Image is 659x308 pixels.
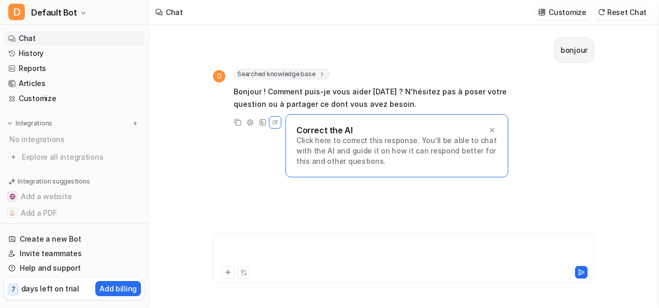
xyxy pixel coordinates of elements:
[31,5,77,20] span: Default Bot
[4,232,145,246] a: Create a new Bot
[535,5,590,20] button: Customize
[4,31,145,46] a: Chat
[4,246,145,261] a: Invite teammates
[18,177,90,186] p: Integration suggestions
[549,7,586,18] p: Customize
[4,188,145,205] button: Add a websiteAdd a website
[234,86,537,110] p: Bonjour ! Comment puis-je vous aider [DATE] ? N'hésitez pas à poser votre question ou à partager ...
[22,149,140,165] span: Explore all integrations
[16,119,52,128] p: Integrations
[8,152,19,162] img: explore all integrations
[8,4,25,20] span: D
[95,281,141,296] button: Add billing
[99,283,137,294] p: Add billing
[9,210,16,216] img: Add a PDF
[598,8,605,16] img: reset
[166,7,183,18] div: Chat
[11,285,16,294] p: 7
[296,125,352,135] p: Correct the AI
[4,261,145,275] a: Help and support
[4,76,145,91] a: Articles
[296,135,497,166] p: Click here to correct this response. You'll be able to chat with the AI and guide it on how it ca...
[6,120,13,127] img: expand menu
[132,120,139,127] img: menu_add.svg
[4,46,145,61] a: History
[595,5,651,20] button: Reset Chat
[4,91,145,106] a: Customize
[4,61,145,76] a: Reports
[538,8,546,16] img: customize
[561,44,588,57] p: bonjour
[4,118,55,129] button: Integrations
[6,131,145,148] div: No integrations
[9,193,16,200] img: Add a website
[4,205,145,221] button: Add a PDFAdd a PDF
[21,283,79,294] p: days left on trial
[234,69,329,79] span: Searched knowledge base
[4,150,145,164] a: Explore all integrations
[4,221,145,238] button: Add a Google Doc
[213,70,225,82] span: D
